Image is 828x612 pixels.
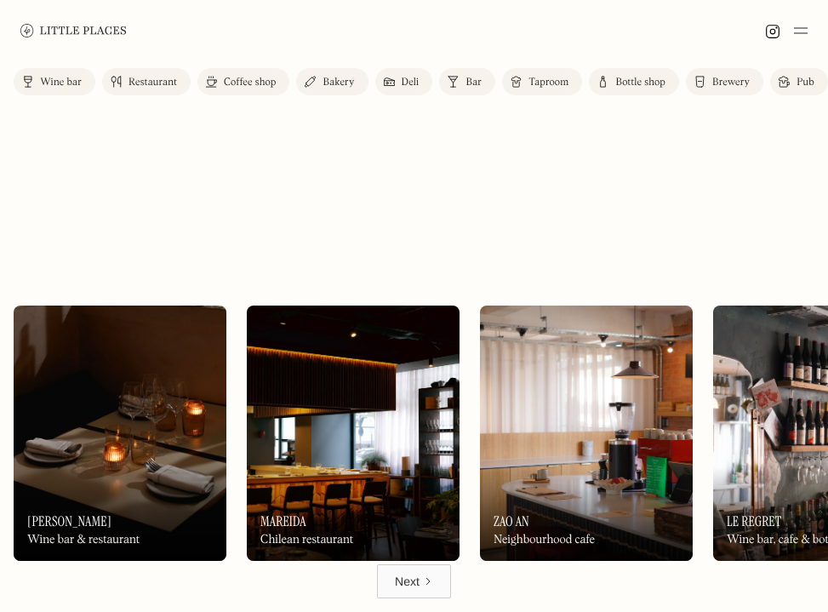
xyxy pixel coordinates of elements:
a: Deli [375,68,433,95]
div: Restaurant [128,77,177,88]
a: Wine bar [14,68,95,95]
a: Bakery [296,68,368,95]
a: Bar [439,68,495,95]
div: Deli [402,77,420,88]
div: Wine bar & restaurant [27,533,140,547]
a: Taproom [502,68,582,95]
a: LunaLuna[PERSON_NAME]Wine bar & restaurant [14,306,226,561]
img: Zao An [480,306,693,561]
div: Taproom [528,77,568,88]
a: Restaurant [102,68,191,95]
a: Bottle shop [589,68,679,95]
a: Brewery [686,68,763,95]
div: Wine bar [40,77,82,88]
h3: Zao An [494,513,529,529]
h3: Mareida [260,513,306,529]
div: Bakery [323,77,354,88]
img: Luna [14,306,226,561]
div: Next [395,573,420,590]
div: Bar [465,77,482,88]
div: Brewery [712,77,750,88]
a: Coffee shop [197,68,289,95]
a: Zao AnZao AnZao AnNeighbourhood cafe [480,306,693,561]
div: Chilean restaurant [260,533,353,547]
div: Neighbourhood cafe [494,533,595,547]
div: Pub [797,77,814,88]
img: Mareida [247,306,460,561]
a: Pub [770,68,828,95]
h3: Le Regret [727,513,781,529]
a: MareidaMareidaMareidaChilean restaurant [247,306,460,561]
a: Next Page [377,564,451,598]
h3: [PERSON_NAME] [27,513,111,529]
div: Bottle shop [615,77,665,88]
div: Coffee shop [224,77,276,88]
